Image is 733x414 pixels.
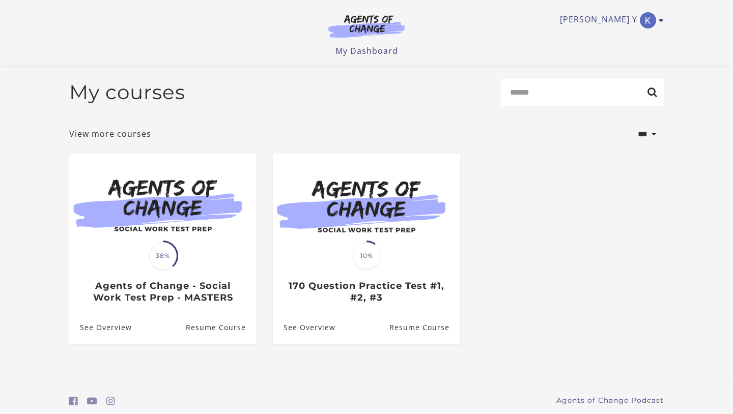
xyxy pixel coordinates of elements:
a: Agents of Change - Social Work Test Prep - MASTERS: Resume Course [186,311,257,344]
img: Agents of Change Logo [318,14,415,38]
a: My Dashboard [335,45,398,56]
a: https://www.youtube.com/c/AgentsofChangeTestPrepbyMeaganMitchell (Open in a new window) [87,394,97,408]
a: https://www.instagram.com/agentsofchangeprep/ (Open in a new window) [106,394,115,408]
a: 170 Question Practice Test #1, #2, #3: Resume Course [389,311,460,344]
h3: 170 Question Practice Test #1, #2, #3 [284,280,449,303]
a: Toggle menu [560,12,659,28]
i: https://www.youtube.com/c/AgentsofChangeTestPrepbyMeaganMitchell (Open in a new window) [87,396,97,406]
i: https://www.facebook.com/groups/aswbtestprep (Open in a new window) [69,396,78,406]
a: 170 Question Practice Test #1, #2, #3: See Overview [273,311,335,344]
span: 10% [353,242,380,270]
span: 38% [149,242,177,270]
i: https://www.instagram.com/agentsofchangeprep/ (Open in a new window) [106,396,115,406]
h2: My courses [69,80,185,104]
a: https://www.facebook.com/groups/aswbtestprep (Open in a new window) [69,394,78,408]
a: Agents of Change Podcast [556,395,664,406]
a: View more courses [69,128,151,140]
h3: Agents of Change - Social Work Test Prep - MASTERS [80,280,245,303]
a: Agents of Change - Social Work Test Prep - MASTERS: See Overview [69,311,132,344]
